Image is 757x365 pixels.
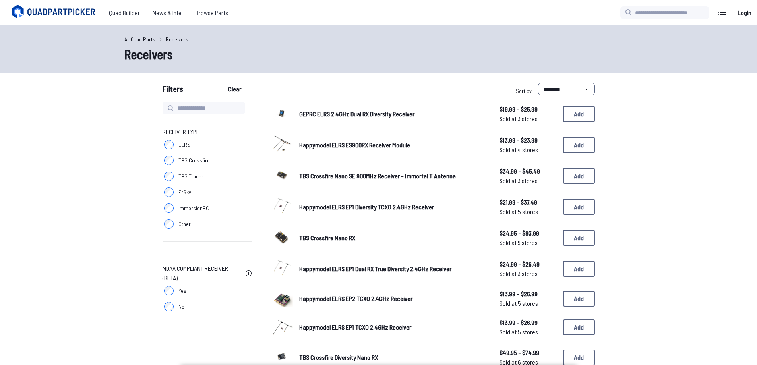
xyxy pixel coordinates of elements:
[271,195,293,219] a: image
[563,168,595,184] button: Add
[163,127,199,137] span: Receiver Type
[299,264,487,274] a: Happymodel ELRS EP1 Dual RX True Diversity 2.4GHz Receiver
[500,135,557,145] span: $13.99 - $23.99
[124,44,633,64] h1: Receivers
[500,269,557,278] span: Sold at 3 stores
[299,353,378,361] span: TBS Crossfire Diversity Nano RX
[299,234,355,241] span: TBS Crossfire Nano RX
[735,5,754,21] a: Login
[178,303,184,311] span: No
[538,83,595,95] select: Sort by
[164,172,174,181] input: TBS Tracer
[271,102,293,124] img: image
[299,323,411,331] span: Happymodel ELRS EP1 TCXO 2.4GHz Receiver
[271,226,293,248] img: image
[271,226,293,250] a: image
[271,164,293,186] img: image
[164,187,174,197] input: FrSky
[299,323,487,332] a: Happymodel ELRS EP1 TCXO 2.4GHz Receiver
[500,318,557,327] span: $13.99 - $26.99
[299,141,410,149] span: Happymodel ELRS ES900RX Receiver Module
[500,327,557,337] span: Sold at 5 stores
[271,318,293,336] img: image
[500,197,557,207] span: $21.99 - $37.49
[299,110,414,118] span: GEPRC ELRS 2.4GHz Dual RX Diversity Receiver
[271,288,293,310] a: image
[178,172,203,180] span: TBS Tracer
[178,287,186,295] span: Yes
[299,353,487,362] a: TBS Crossfire Diversity Nano RX
[500,289,557,299] span: $13.99 - $26.99
[299,202,487,212] a: Happymodel ELRS EP1 Diversity TCXO 2.4GHz Receiver
[163,264,242,283] span: NDAA Compliant Receiver (Beta)
[516,87,532,94] span: Sort by
[164,140,174,149] input: ELRS
[271,257,293,279] img: image
[164,286,174,295] input: Yes
[299,109,487,119] a: GEPRC ELRS 2.4GHz Dual RX Diversity Receiver
[299,294,487,303] a: Happymodel ELRS EP2 TCXO 2.4GHz Receiver
[164,156,174,165] input: TBS Crossfire
[271,164,293,188] a: image
[500,299,557,308] span: Sold at 5 stores
[271,257,293,281] a: image
[271,102,293,126] a: image
[103,5,146,21] a: Quad Builder
[500,145,557,154] span: Sold at 4 stores
[500,166,557,176] span: $34.99 - $45.49
[299,171,487,181] a: TBS Crossfire Nano SE 900MHz Receiver - Immortal T Antenna
[166,35,188,43] a: Receivers
[299,140,487,150] a: Happymodel ELRS ES900RX Receiver Module
[271,133,293,155] img: image
[164,302,174,311] input: No
[124,35,155,43] a: All Quad Parts
[500,114,557,124] span: Sold at 3 stores
[178,204,209,212] span: ImmersionRC
[271,316,293,339] a: image
[178,156,210,164] span: TBS Crossfire
[500,259,557,269] span: $24.99 - $26.49
[563,137,595,153] button: Add
[500,104,557,114] span: $19.99 - $25.99
[164,219,174,229] input: Other
[163,83,183,98] span: Filters
[299,295,412,302] span: Happymodel ELRS EP2 TCXO 2.4GHz Receiver
[299,233,487,243] a: TBS Crossfire Nano RX
[500,228,557,238] span: $24.95 - $93.99
[500,176,557,185] span: Sold at 3 stores
[146,5,189,21] a: News & Intel
[563,291,595,307] button: Add
[271,133,293,157] a: image
[189,5,234,21] a: Browse Parts
[178,188,191,196] span: FrSky
[500,207,557,216] span: Sold at 5 stores
[299,172,456,180] span: TBS Crossfire Nano SE 900MHz Receiver - Immortal T Antenna
[221,83,248,95] button: Clear
[299,265,451,272] span: Happymodel ELRS EP1 Dual RX True Diversity 2.4GHz Receiver
[164,203,174,213] input: ImmersionRC
[563,106,595,122] button: Add
[563,261,595,277] button: Add
[271,290,293,307] img: image
[563,319,595,335] button: Add
[563,199,595,215] button: Add
[271,195,293,217] img: image
[178,220,191,228] span: Other
[500,238,557,247] span: Sold at 9 stores
[563,230,595,246] button: Add
[500,348,557,357] span: $49.95 - $74.99
[299,203,434,211] span: Happymodel ELRS EP1 Diversity TCXO 2.4GHz Receiver
[178,141,190,149] span: ELRS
